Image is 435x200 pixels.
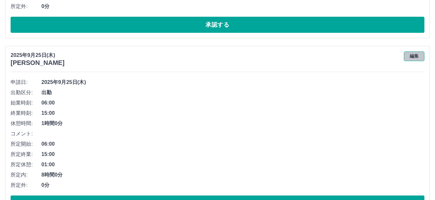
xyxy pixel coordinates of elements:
[11,59,65,67] h3: [PERSON_NAME]
[11,140,41,148] span: 所定開始:
[41,89,424,96] span: 出勤
[11,51,65,59] p: 2025年9月25日(木)
[11,181,41,189] span: 所定外:
[404,51,424,61] button: 編集
[11,150,41,158] span: 所定終業:
[41,161,424,168] span: 01:00
[41,99,424,107] span: 06:00
[41,181,424,189] span: 0分
[41,140,424,148] span: 06:00
[11,99,41,107] span: 始業時刻:
[11,78,41,86] span: 申請日:
[41,150,424,158] span: 15:00
[11,120,41,127] span: 休憩時間:
[11,89,41,96] span: 出勤区分:
[11,17,424,33] button: 承認する
[41,3,424,10] span: 0分
[41,78,424,86] span: 2025年9月25日(木)
[11,109,41,117] span: 終業時刻:
[41,109,424,117] span: 15:00
[41,171,424,179] span: 8時間0分
[11,171,41,179] span: 所定内:
[11,3,41,10] span: 所定外:
[11,130,41,138] span: コメント:
[41,120,424,127] span: 1時間0分
[11,161,41,168] span: 所定休憩:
